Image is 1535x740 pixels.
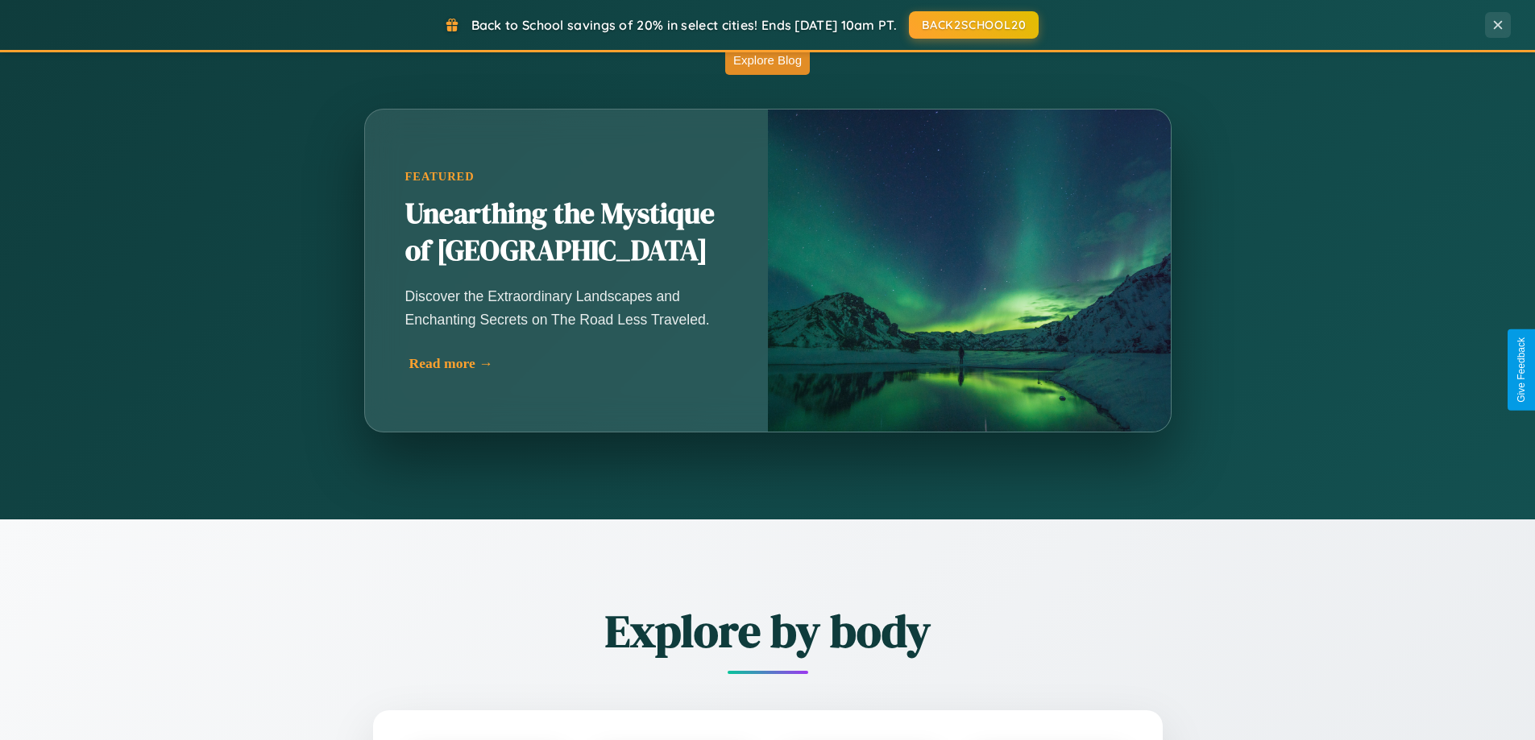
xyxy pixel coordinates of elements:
[405,196,728,270] h2: Unearthing the Mystique of [GEOGRAPHIC_DATA]
[471,17,897,33] span: Back to School savings of 20% in select cities! Ends [DATE] 10am PT.
[725,45,810,75] button: Explore Blog
[1516,337,1527,403] div: Give Feedback
[284,600,1251,662] h2: Explore by body
[909,11,1039,39] button: BACK2SCHOOL20
[405,285,728,330] p: Discover the Extraordinary Landscapes and Enchanting Secrets on The Road Less Traveled.
[409,355,732,372] div: Read more →
[405,170,728,184] div: Featured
